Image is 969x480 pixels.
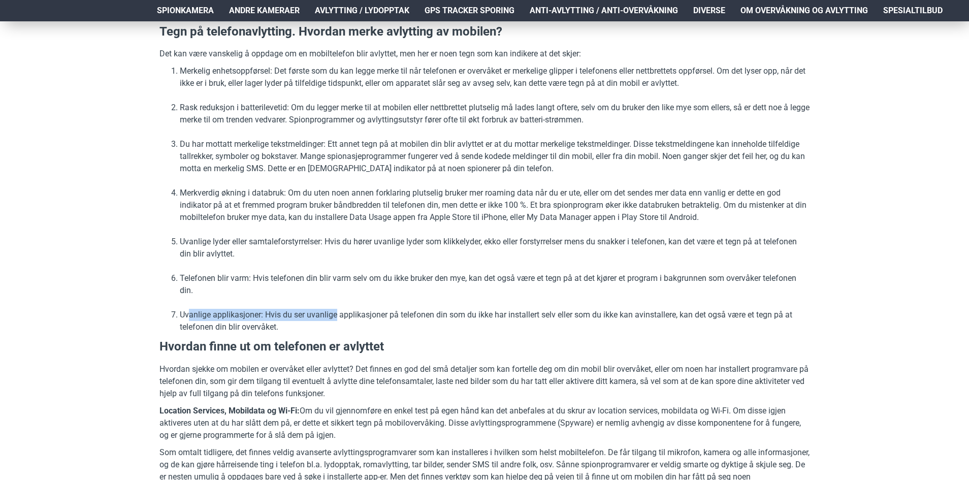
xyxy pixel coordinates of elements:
[180,138,810,175] li: Du har mottatt merkelige tekstmeldinger: Ett annet tegn på at mobilen din blir avlyttet er at du ...
[229,5,300,17] span: Andre kameraer
[159,406,300,415] strong: Location Services, Mobildata og Wi-Fi:
[530,5,678,17] span: Anti-avlytting / Anti-overvåkning
[425,5,514,17] span: GPS Tracker Sporing
[180,187,810,223] li: Merkverdig økning i databruk: Om du uten noen annen forklaring plutselig bruker mer roaming data ...
[159,48,810,60] p: Det kan være vanskelig å oppdage om en mobiltelefon blir avlyttet, men her er noen tegn som kan i...
[159,338,810,356] h3: Hvordan finne ut om telefonen er avlyttet
[157,5,214,17] span: Spionkamera
[159,405,810,441] p: Om du vil gjennomføre en enkel test på egen hånd kan det anbefales at du skrur av location servic...
[693,5,725,17] span: Diverse
[883,5,943,17] span: Spesialtilbud
[180,65,810,89] li: Merkelig enhetsoppførsel: Det første som du kan legge merke til når telefonen er overvåket er mer...
[180,236,810,260] li: Uvanlige lyder eller samtaleforstyrrelser: Hvis du hører uvanlige lyder som klikkelyder, ekko ell...
[180,309,810,333] li: Uvanlige applikasjoner: Hvis du ser uvanlige applikasjoner på telefonen din som du ikke har insta...
[740,5,868,17] span: Om overvåkning og avlytting
[159,23,810,41] h3: Tegn på telefonavlytting. Hvordan merke avlytting av mobilen?
[180,102,810,126] li: Rask reduksjon i batterilevetid: Om du legger merke til at mobilen eller nettbrettet plutselig må...
[180,272,810,297] li: Telefonen blir varm: Hvis telefonen din blir varm selv om du ikke bruker den mye, kan det også væ...
[315,5,409,17] span: Avlytting / Lydopptak
[159,363,810,400] p: Hvordan sjekke om mobilen er overvåket eller avlyttet? Det finnes en god del små detaljer som kan...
